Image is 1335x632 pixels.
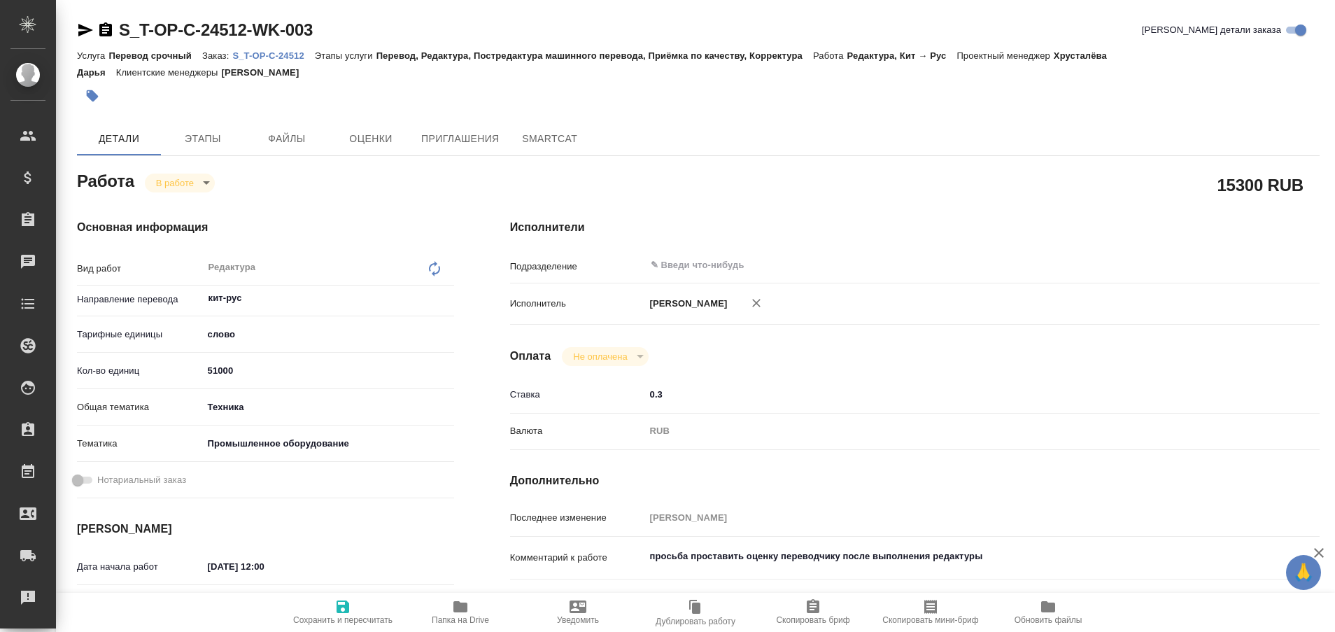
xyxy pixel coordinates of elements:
[562,347,648,366] div: В работе
[108,50,202,61] p: Перевод срочный
[77,364,203,378] p: Кол-во единиц
[77,50,108,61] p: Услуга
[77,219,454,236] h4: Основная информация
[510,551,645,565] p: Комментарий к работе
[432,615,489,625] span: Папка на Drive
[85,130,153,148] span: Детали
[510,472,1320,489] h4: Дополнительно
[557,615,599,625] span: Уведомить
[119,20,313,39] a: S_T-OP-C-24512-WK-003
[1286,555,1321,590] button: 🙏
[77,80,108,111] button: Добавить тэг
[97,22,114,38] button: Скопировать ссылку
[77,22,94,38] button: Скопировать ссылку для ЯМессенджера
[221,67,309,78] p: [PERSON_NAME]
[519,593,637,632] button: Уведомить
[77,167,134,192] h2: Работа
[741,288,772,318] button: Удалить исполнителя
[649,257,1201,274] input: ✎ Введи что-нибудь
[1292,558,1315,587] span: 🙏
[645,419,1252,443] div: RUB
[847,50,957,61] p: Редактура, Кит → Рус
[776,615,849,625] span: Скопировать бриф
[293,615,393,625] span: Сохранить и пересчитать
[203,323,454,346] div: слово
[989,593,1107,632] button: Обновить файлы
[510,511,645,525] p: Последнее изменение
[645,384,1252,405] input: ✎ Введи что-нибудь
[203,395,454,419] div: Техника
[1015,615,1082,625] span: Обновить файлы
[77,328,203,342] p: Тарифные единицы
[645,297,728,311] p: [PERSON_NAME]
[116,67,222,78] p: Клиентские менеджеры
[376,50,813,61] p: Перевод, Редактура, Постредактура машинного перевода, Приёмка по качеству, Корректура
[284,593,402,632] button: Сохранить и пересчитать
[169,130,236,148] span: Этапы
[510,260,645,274] p: Подразделение
[202,50,232,61] p: Заказ:
[77,50,1107,78] p: Хрусталёва Дарья
[813,50,847,61] p: Работа
[77,400,203,414] p: Общая тематика
[315,50,376,61] p: Этапы услуги
[510,424,645,438] p: Валюта
[645,545,1252,568] textarea: просьба проставить оценку переводчику после выполнения редактуры
[145,174,215,192] div: В работе
[446,297,449,300] button: Open
[510,348,551,365] h4: Оплата
[516,130,584,148] span: SmartCat
[232,50,314,61] p: S_T-OP-C-24512
[754,593,872,632] button: Скопировать бриф
[97,473,186,487] span: Нотариальный заказ
[645,507,1252,528] input: Пустое поле
[1245,264,1248,267] button: Open
[77,293,203,307] p: Направление перевода
[402,593,519,632] button: Папка на Drive
[77,262,203,276] p: Вид работ
[77,437,203,451] p: Тематика
[510,297,645,311] p: Исполнитель
[1142,23,1281,37] span: [PERSON_NAME] детали заказа
[203,360,454,381] input: ✎ Введи что-нибудь
[337,130,404,148] span: Оценки
[77,521,454,538] h4: [PERSON_NAME]
[872,593,989,632] button: Скопировать мини-бриф
[421,130,500,148] span: Приглашения
[637,593,754,632] button: Дублировать работу
[656,617,735,626] span: Дублировать работу
[77,560,203,574] p: Дата начала работ
[569,351,631,363] button: Не оплачена
[956,50,1053,61] p: Проектный менеджер
[882,615,978,625] span: Скопировать мини-бриф
[203,556,325,577] input: ✎ Введи что-нибудь
[510,388,645,402] p: Ставка
[203,432,454,456] div: Промышленное оборудование
[232,49,314,61] a: S_T-OP-C-24512
[152,177,198,189] button: В работе
[253,130,320,148] span: Файлы
[1217,173,1304,197] h2: 15300 RUB
[510,219,1320,236] h4: Исполнители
